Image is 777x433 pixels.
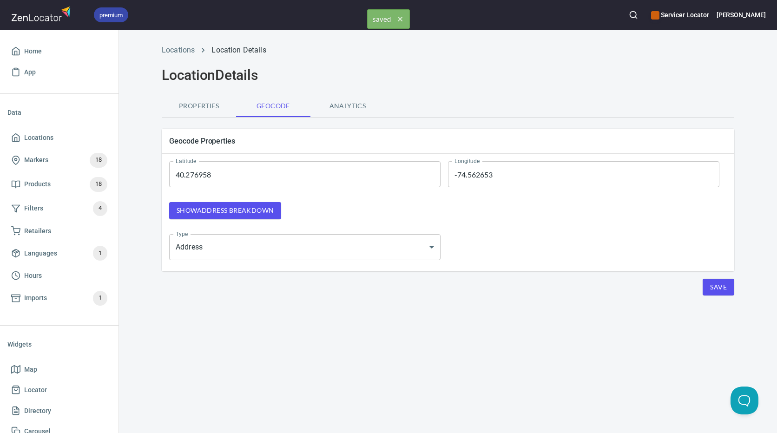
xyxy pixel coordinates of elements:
[93,203,107,214] span: 4
[24,178,51,190] span: Products
[24,225,51,237] span: Retailers
[7,62,111,83] a: App
[24,46,42,57] span: Home
[7,101,111,124] li: Data
[7,359,111,380] a: Map
[94,7,128,22] div: premium
[211,46,266,54] a: Location Details
[7,148,111,172] a: Markers18
[703,279,734,296] button: Save
[24,270,42,282] span: Hours
[7,221,111,242] a: Retailers
[7,400,111,421] a: Directory
[24,154,48,166] span: Markers
[162,46,195,54] a: Locations
[93,293,107,303] span: 1
[169,202,281,219] button: Showaddress breakdown
[7,286,111,310] a: Imports1
[316,100,379,112] span: Analytics
[169,136,727,146] h5: Geocode Properties
[24,292,47,304] span: Imports
[177,205,274,216] span: Show address breakdown
[7,127,111,148] a: Locations
[7,197,111,221] a: Filters4
[710,282,727,293] span: Save
[7,172,111,197] a: Products18
[717,10,766,20] h6: [PERSON_NAME]
[7,380,111,400] a: Locator
[24,132,53,144] span: Locations
[7,41,111,62] a: Home
[731,387,758,414] iframe: Help Scout Beacon - Open
[169,234,441,260] div: Address
[242,100,305,112] span: Geocode
[94,10,128,20] span: premium
[651,10,709,20] h6: Servicer Locator
[717,5,766,25] button: [PERSON_NAME]
[90,179,107,190] span: 18
[24,248,57,259] span: Languages
[24,405,51,417] span: Directory
[11,4,73,24] img: zenlocator
[368,10,409,28] span: saved
[7,265,111,286] a: Hours
[623,5,644,25] button: Search
[90,155,107,165] span: 18
[24,364,37,375] span: Map
[24,384,47,396] span: Locator
[162,67,734,84] h2: Location Details
[24,203,43,214] span: Filters
[651,11,659,20] button: color-CE600E
[167,100,230,112] span: Properties
[93,248,107,259] span: 1
[162,45,734,56] nav: breadcrumb
[7,333,111,355] li: Widgets
[24,66,36,78] span: App
[7,241,111,265] a: Languages1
